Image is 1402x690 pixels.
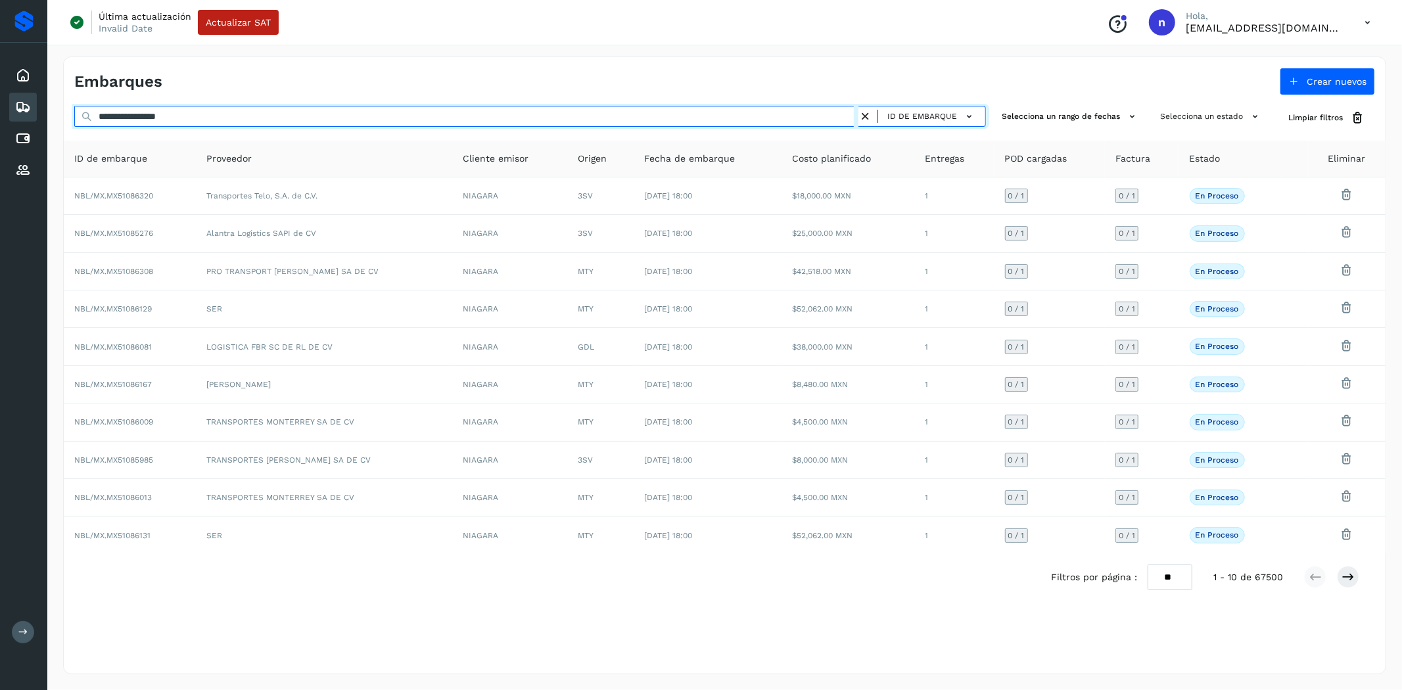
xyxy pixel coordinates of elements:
[1115,152,1150,166] span: Factura
[452,479,567,517] td: NIAGARA
[196,403,452,441] td: TRANSPORTES MONTERREY SA DE CV
[782,403,914,441] td: $4,500.00 MXN
[1196,229,1239,238] p: En proceso
[792,152,871,166] span: Costo planificado
[644,531,692,540] span: [DATE] 18:00
[196,215,452,252] td: Alantra Logistics SAPI de CV
[196,517,452,553] td: SER
[887,110,957,122] span: ID de embarque
[452,177,567,215] td: NIAGARA
[1190,152,1221,166] span: Estado
[74,417,153,426] span: NBL/MX.MX51086009
[1008,532,1025,540] span: 0 / 1
[644,267,692,276] span: [DATE] 18:00
[1119,267,1135,275] span: 0 / 1
[782,253,914,290] td: $42,518.00 MXN
[452,366,567,403] td: NIAGARA
[567,366,634,403] td: MTY
[914,177,994,215] td: 1
[567,442,634,479] td: 3SV
[196,328,452,365] td: LOGISTICA FBR SC DE RL DE CV
[74,229,153,238] span: NBL/MX.MX51085276
[452,290,567,328] td: NIAGARA
[1213,570,1283,584] span: 1 - 10 de 67500
[452,215,567,252] td: NIAGARA
[1280,68,1375,95] button: Crear nuevos
[1008,343,1025,351] span: 0 / 1
[1196,267,1239,276] p: En proceso
[1005,152,1067,166] span: POD cargadas
[914,442,994,479] td: 1
[644,304,692,313] span: [DATE] 18:00
[644,191,692,200] span: [DATE] 18:00
[1008,229,1025,237] span: 0 / 1
[644,455,692,465] span: [DATE] 18:00
[452,517,567,553] td: NIAGARA
[578,152,607,166] span: Origen
[1307,77,1367,86] span: Crear nuevos
[914,479,994,517] td: 1
[1008,267,1025,275] span: 0 / 1
[196,479,452,517] td: TRANSPORTES MONTERREY SA DE CV
[74,455,153,465] span: NBL/MX.MX51085985
[1196,455,1239,465] p: En proceso
[196,290,452,328] td: SER
[644,417,692,426] span: [DATE] 18:00
[567,177,634,215] td: 3SV
[567,328,634,365] td: GDL
[452,328,567,365] td: NIAGARA
[206,18,271,27] span: Actualizar SAT
[782,366,914,403] td: $8,480.00 MXN
[644,493,692,502] span: [DATE] 18:00
[782,177,914,215] td: $18,000.00 MXN
[1196,380,1239,389] p: En proceso
[1119,343,1135,351] span: 0 / 1
[782,479,914,517] td: $4,500.00 MXN
[1008,418,1025,426] span: 0 / 1
[567,517,634,553] td: MTY
[452,442,567,479] td: NIAGARA
[99,22,152,34] p: Invalid Date
[782,328,914,365] td: $38,000.00 MXN
[9,93,37,122] div: Embarques
[74,304,152,313] span: NBL/MX.MX51086129
[74,267,153,276] span: NBL/MX.MX51086308
[914,253,994,290] td: 1
[1196,530,1239,540] p: En proceso
[196,253,452,290] td: PRO TRANSPORT [PERSON_NAME] SA DE CV
[74,191,153,200] span: NBL/MX.MX51086320
[206,152,252,166] span: Proveedor
[74,531,151,540] span: NBL/MX.MX51086131
[914,290,994,328] td: 1
[1196,304,1239,313] p: En proceso
[1119,380,1135,388] span: 0 / 1
[567,479,634,517] td: MTY
[567,215,634,252] td: 3SV
[9,124,37,153] div: Cuentas por pagar
[782,442,914,479] td: $8,000.00 MXN
[914,517,994,553] td: 1
[9,156,37,185] div: Proveedores
[1051,570,1137,584] span: Filtros por página :
[1196,342,1239,351] p: En proceso
[1119,229,1135,237] span: 0 / 1
[1008,192,1025,200] span: 0 / 1
[1119,192,1135,200] span: 0 / 1
[452,403,567,441] td: NIAGARA
[925,152,964,166] span: Entregas
[1196,417,1239,426] p: En proceso
[644,152,735,166] span: Fecha de embarque
[74,380,152,389] span: NBL/MX.MX51086167
[644,229,692,238] span: [DATE] 18:00
[914,403,994,441] td: 1
[198,10,279,35] button: Actualizar SAT
[782,290,914,328] td: $52,062.00 MXN
[782,215,914,252] td: $25,000.00 MXN
[996,106,1144,127] button: Selecciona un rango de fechas
[1119,494,1135,501] span: 0 / 1
[1119,305,1135,313] span: 0 / 1
[196,366,452,403] td: [PERSON_NAME]
[1008,456,1025,464] span: 0 / 1
[1278,106,1375,130] button: Limpiar filtros
[1196,191,1239,200] p: En proceso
